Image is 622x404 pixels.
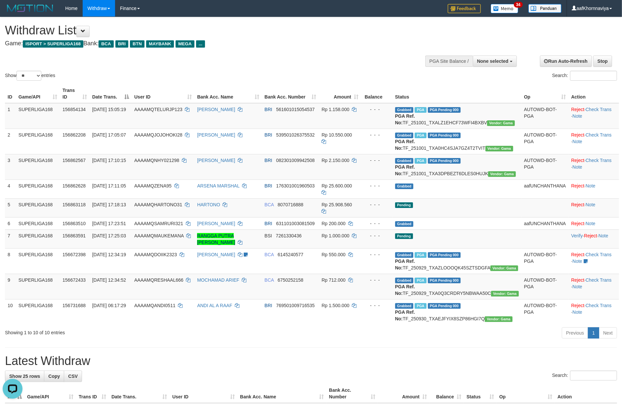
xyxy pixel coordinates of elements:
span: BRI [265,132,272,138]
th: Game/API: activate to sort column ascending [16,84,60,103]
th: Trans ID: activate to sort column ascending [60,84,90,103]
a: Note [572,259,582,264]
div: Showing 1 to 10 of 10 entries [5,327,254,336]
span: [DATE] 12:34:19 [92,252,126,257]
span: Grabbed [395,107,414,113]
div: PGA Site Balance / [425,56,473,67]
span: Rp 550.000 [322,252,346,257]
th: Date Trans.: activate to sort column ascending [109,384,170,403]
b: PGA Ref. No: [395,113,415,125]
a: ARSENA MARSHAL [197,183,239,188]
a: Note [572,284,582,289]
img: MOTION_logo.png [5,3,55,13]
img: Button%20Memo.svg [491,4,518,13]
span: PGA Pending [428,278,461,283]
a: Note [586,183,596,188]
span: [DATE] 17:05:07 [92,132,126,138]
span: AAAAMQRESHAAL666 [134,277,184,283]
span: Marked by aafsengchandara [415,133,426,138]
span: Marked by aafromsomean [415,303,426,309]
span: PGA Pending [428,252,461,258]
span: Marked by aafsengchandara [415,158,426,164]
a: Reject [571,183,584,188]
td: · · [568,299,619,325]
td: AUTOWD-BOT-PGA [521,248,569,274]
div: - - - [364,277,390,283]
th: Game/API: activate to sort column ascending [24,384,76,403]
a: Note [572,164,582,170]
a: Note [572,139,582,144]
a: Check Trans [586,132,612,138]
td: AUTOWD-BOT-PGA [521,154,569,180]
td: 10 [5,299,16,325]
td: SUPERLIGA168 [16,274,60,299]
td: SUPERLIGA168 [16,229,60,248]
div: - - - [364,232,390,239]
a: Check Trans [586,303,612,308]
span: 156863591 [62,233,86,238]
span: Vendor URL: https://trx31.1velocity.biz [485,316,513,322]
span: Marked by aafsoycanthlai [415,252,426,258]
a: MOCHAMAD ARIEF [197,277,239,283]
th: Action [555,384,617,403]
span: Vendor URL: https://trx31.1velocity.biz [487,120,515,126]
span: Marked by aafsoycanthlai [415,278,426,283]
span: [DATE] 17:11:05 [92,183,126,188]
span: [DATE] 12:34:52 [92,277,126,283]
span: Marked by aafsengchandara [415,107,426,113]
div: - - - [364,251,390,258]
td: SUPERLIGA168 [16,299,60,325]
td: TF_251001_TXALZ1EHCF73WFI4BXBV [393,103,521,129]
td: 3 [5,154,16,180]
a: Reject [584,233,597,238]
span: Rp 2.150.000 [322,158,350,163]
a: Copy [44,371,64,382]
span: Grabbed [395,303,414,309]
a: [PERSON_NAME] [197,158,235,163]
label: Search: [552,371,617,381]
span: Grabbed [395,133,414,138]
span: Copy 6750252158 to clipboard [278,277,304,283]
a: Run Auto-Refresh [540,56,592,67]
a: HARTONO [197,202,220,207]
span: None selected [477,59,509,64]
span: Rp 1.500.000 [322,303,350,308]
div: - - - [364,302,390,309]
span: AAAAMQHARTONO31 [134,202,182,207]
th: ID [5,84,16,103]
span: Grabbed [395,221,414,227]
th: Bank Acc. Number: activate to sort column ascending [262,84,319,103]
div: - - - [364,106,390,113]
th: Amount: activate to sort column ascending [319,84,361,103]
span: 156862208 [62,132,86,138]
a: Next [599,327,617,339]
a: Stop [593,56,612,67]
span: Copy 7261330436 to clipboard [276,233,302,238]
span: MEGA [176,40,194,48]
span: Rp 10.550.000 [322,132,352,138]
span: Grabbed [395,183,414,189]
span: Copy 631101003081509 to clipboard [276,221,315,226]
span: BRI [265,303,272,308]
a: Check Trans [586,107,612,112]
a: Reject [571,158,584,163]
span: BRI [265,221,272,226]
span: Copy 769501009716535 to clipboard [276,303,315,308]
span: Pending [395,233,413,239]
a: Note [586,221,596,226]
button: None selected [473,56,517,67]
td: AUTOWD-BOT-PGA [521,299,569,325]
span: 156854134 [62,107,86,112]
th: Bank Acc. Name: activate to sort column ascending [194,84,262,103]
span: ISPORT > SUPERLIGA168 [23,40,83,48]
a: RANGGA PUTRA [PERSON_NAME] [197,233,235,245]
span: Rp 1.000.000 [322,233,350,238]
span: Vendor URL: https://trx31.1velocity.biz [491,291,519,297]
td: TF_251001_TXA0HC4SJA7GZ4T2TVIT [393,129,521,154]
td: TF_250929_TXAZLOOOQK45SZTSDGFA [393,248,521,274]
span: BRI [115,40,128,48]
span: AAAAMQDOIIK2323 [134,252,177,257]
span: Pending [395,202,413,208]
td: SUPERLIGA168 [16,198,60,217]
div: - - - [364,182,390,189]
